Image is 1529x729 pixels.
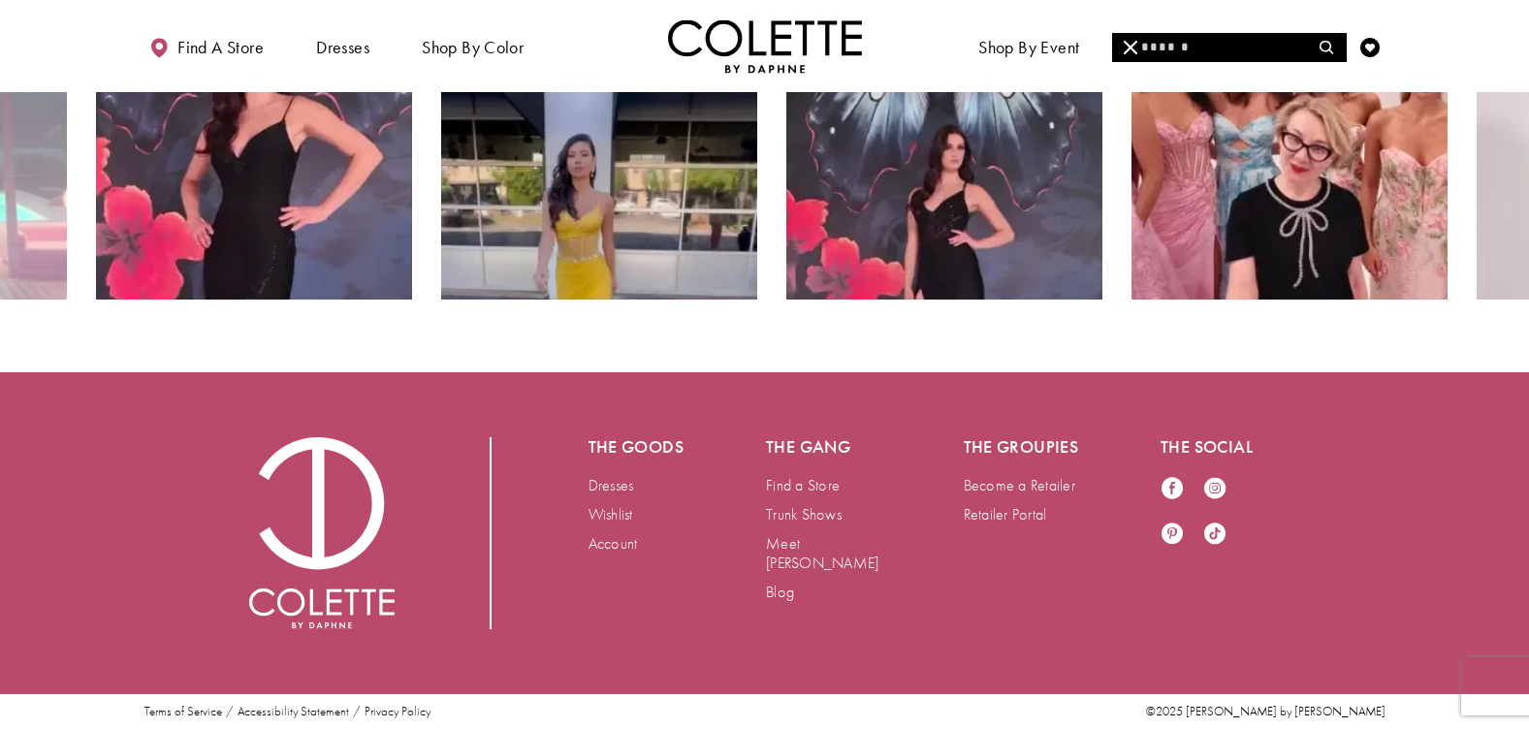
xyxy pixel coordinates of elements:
span: Dresses [316,38,369,57]
a: Account [589,533,638,554]
a: Blog [766,582,794,602]
a: Accessibility Statement [238,705,349,718]
img: Colette by Daphne [249,437,395,629]
ul: Post footer menu [137,705,438,718]
ul: Follow us [1151,466,1256,557]
a: Trunk Shows [766,504,842,524]
a: Terms of Service [144,705,222,718]
a: Visit Colette by Daphne Homepage [249,437,395,629]
h5: The gang [766,437,886,457]
h5: The groupies [964,437,1084,457]
a: Meet the designer [1128,19,1271,73]
a: Find a Store [766,475,840,495]
a: Visit Home Page [668,19,862,73]
a: Visit our Facebook - Opens in new tab [1161,476,1184,502]
a: Wishlist [589,504,633,524]
a: Meet [PERSON_NAME] [766,533,878,573]
span: Shop By Event [978,38,1079,57]
a: Visit our Instagram - Opens in new tab [1203,476,1226,502]
a: Dresses [589,475,634,495]
h5: The goods [589,437,689,457]
input: Search [1112,33,1346,62]
span: Shop by color [422,38,524,57]
button: Close Search [1112,33,1150,62]
span: ©2025 [PERSON_NAME] by [PERSON_NAME] [1146,703,1386,719]
a: Visit our Pinterest - Opens in new tab [1161,522,1184,548]
div: Search form [1112,33,1347,62]
span: Shop by color [417,19,528,73]
a: Find a store [144,19,269,73]
h5: The social [1161,437,1281,457]
a: Check Wishlist [1355,19,1385,73]
span: Dresses [311,19,374,73]
a: Become a Retailer [964,475,1075,495]
span: Find a store [177,38,264,57]
a: Retailer Portal [964,504,1047,524]
a: Visit our TikTok - Opens in new tab [1203,522,1226,548]
img: Colette by Daphne [668,19,862,73]
span: Shop By Event [973,19,1084,73]
a: Privacy Policy [365,705,430,718]
button: Submit Search [1308,33,1346,62]
a: Toggle search [1313,19,1342,73]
